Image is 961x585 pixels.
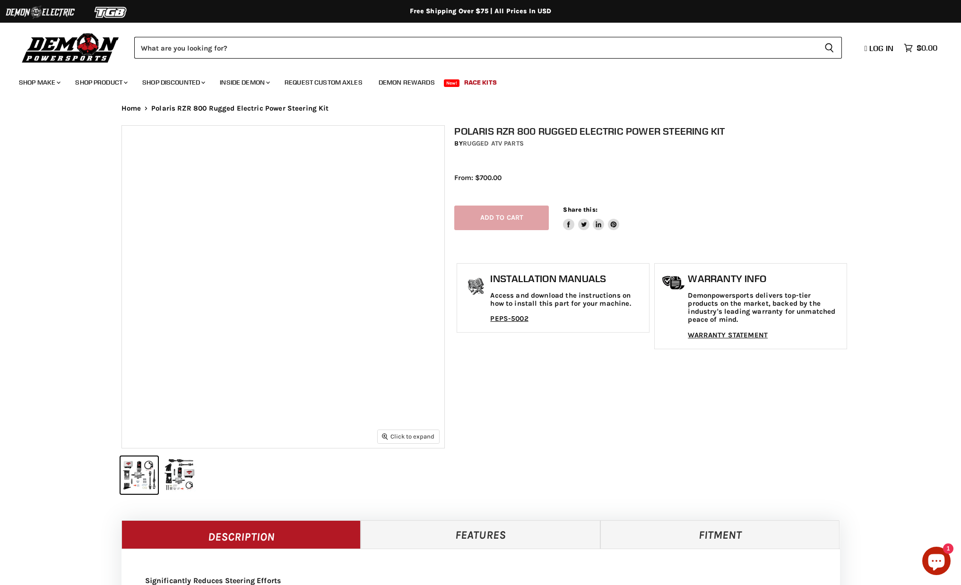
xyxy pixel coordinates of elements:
button: IMAGE thumbnail [161,456,198,494]
form: Product [134,37,842,59]
p: Access and download the instructions on how to install this part for your machine. [490,292,644,308]
aside: Share this: [563,206,619,231]
a: Demon Rewards [372,73,442,92]
button: Click to expand [378,430,439,443]
a: Rugged ATV Parts [463,139,524,147]
a: Request Custom Axles [277,73,370,92]
a: Shop Product [68,73,133,92]
a: $0.00 [899,41,942,55]
a: Fitment [600,520,840,549]
a: WARRANTY STATEMENT [688,331,768,339]
img: TGB Logo 2 [76,3,147,21]
ul: Main menu [12,69,935,92]
div: by [454,138,849,149]
img: Demon Powersports [19,31,122,64]
a: Shop Discounted [135,73,211,92]
img: install_manual-icon.png [464,275,488,299]
a: Log in [860,44,899,52]
span: Share this: [563,206,597,213]
button: IMAGE thumbnail [121,456,158,494]
a: Features [361,520,600,549]
span: $0.00 [917,43,937,52]
h1: Installation Manuals [490,273,644,284]
input: Search [134,37,817,59]
div: Free Shipping Over $75 | All Prices In USD [103,7,859,16]
a: Description [121,520,361,549]
nav: Breadcrumbs [103,104,859,112]
inbox-online-store-chat: Shopify online store chat [919,547,953,577]
img: warranty-icon.png [662,275,685,290]
p: Demonpowersports delivers top-tier products on the market, backed by the industry's leading warra... [688,292,842,324]
button: Search [817,37,842,59]
a: PEPS-5002 [490,314,528,323]
h1: Warranty Info [688,273,842,284]
a: Race Kits [457,73,504,92]
a: Home [121,104,141,112]
span: Log in [869,43,893,53]
span: Polaris RZR 800 Rugged Electric Power Steering Kit [151,104,329,112]
span: New! [444,79,460,87]
span: Click to expand [382,433,434,440]
span: From: $700.00 [454,173,502,182]
a: Shop Make [12,73,66,92]
a: Inside Demon [213,73,276,92]
img: Demon Electric Logo 2 [5,3,76,21]
h1: Polaris RZR 800 Rugged Electric Power Steering Kit [454,125,849,137]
